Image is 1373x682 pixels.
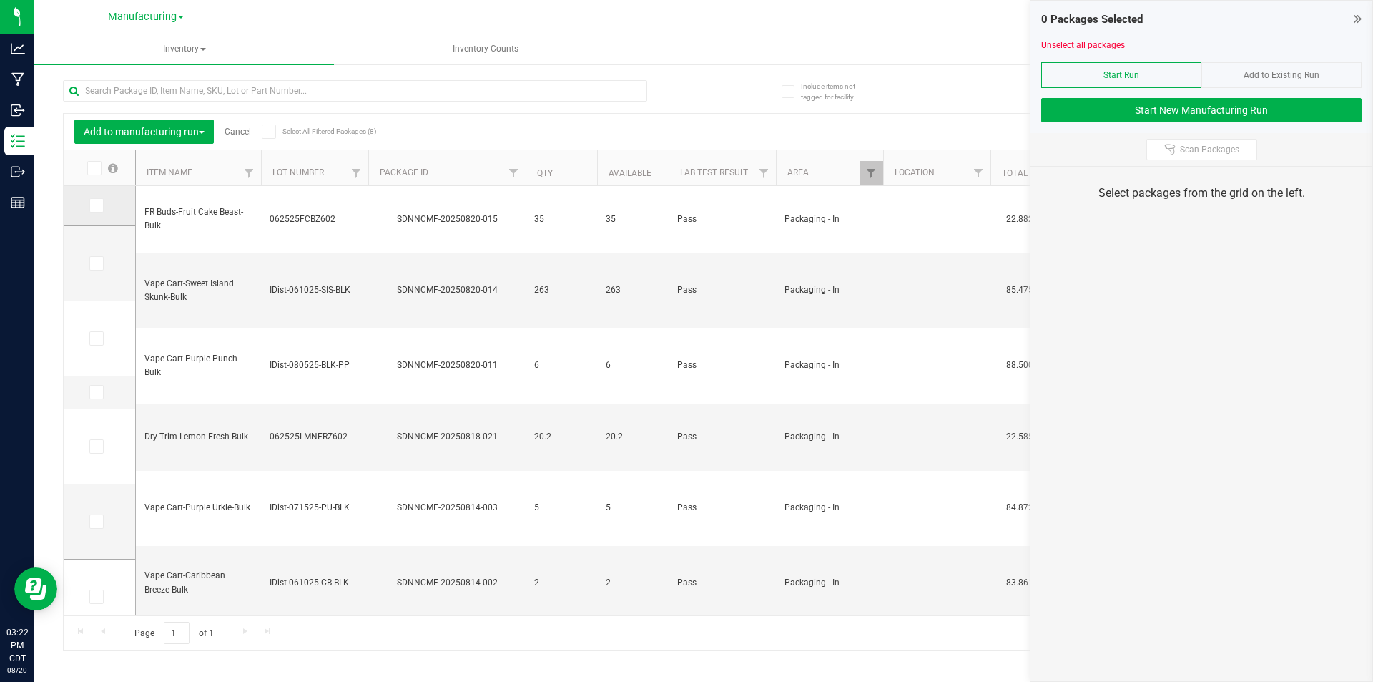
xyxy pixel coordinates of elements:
[606,501,660,515] span: 5
[366,283,528,297] div: SDNNCMF-20250820-014
[752,161,776,185] a: Filter
[1146,139,1257,160] button: Scan Packages
[677,576,767,590] span: Pass
[164,622,190,644] input: 1
[1002,168,1053,178] a: Total THC%
[11,195,25,210] inline-svg: Reports
[680,167,748,177] a: Lab Test Result
[345,161,368,185] a: Filter
[147,167,192,177] a: Item Name
[784,576,875,590] span: Packaging - In
[270,576,360,590] span: IDist-061025-CB-BLK
[606,576,660,590] span: 2
[225,127,251,137] a: Cancel
[534,359,589,372] span: 6
[606,283,660,297] span: 263
[11,72,25,87] inline-svg: Manufacturing
[270,501,360,515] span: IDist-071525-PU-BLK
[999,497,1045,518] span: 84.8720
[999,427,1045,447] span: 22.5850
[677,359,767,372] span: Pass
[270,283,360,297] span: IDist-061025-SIS-BLK
[999,209,1045,230] span: 22.8820
[534,283,589,297] span: 263
[270,359,360,372] span: IDist-080525-BLK-PP
[784,430,875,444] span: Packaging - In
[787,167,809,177] a: Area
[6,626,28,665] p: 03:22 PM CDT
[606,430,660,444] span: 20.2
[534,430,589,444] span: 20.2
[433,43,538,55] span: Inventory Counts
[74,120,214,144] button: Add to manufacturing run
[1244,70,1319,80] span: Add to Existing Run
[11,165,25,179] inline-svg: Outbound
[11,134,25,148] inline-svg: Inventory
[144,205,252,233] span: FR Buds-Fruit Cake Beast-Bulk
[108,163,118,173] span: Select all records on this page
[1048,185,1354,202] div: Select packages from the grid on the left.
[784,359,875,372] span: Packaging - In
[999,355,1045,376] span: 88.5000
[366,430,528,444] div: SDNNCMF-20250818-021
[967,161,990,185] a: Filter
[677,283,767,297] span: Pass
[270,213,360,226] span: 062525FCBZ602
[1180,144,1239,155] span: Scan Packages
[677,430,767,444] span: Pass
[122,622,225,644] span: Page of 1
[999,573,1045,593] span: 83.8610
[366,213,528,226] div: SDNNCMF-20250820-015
[606,359,660,372] span: 6
[606,213,660,226] span: 35
[144,277,252,304] span: Vape Cart-Sweet Island Skunk-Bulk
[1041,98,1362,122] button: Start New Manufacturing Run
[34,34,334,64] a: Inventory
[144,430,252,444] span: Dry Trim-Lemon Fresh-Bulk
[84,126,205,137] span: Add to manufacturing run
[108,11,177,23] span: Manufacturing
[272,167,324,177] a: Lot Number
[335,34,635,64] a: Inventory Counts
[860,161,883,185] a: Filter
[895,167,935,177] a: Location
[502,161,526,185] a: Filter
[801,81,872,102] span: Include items not tagged for facility
[784,283,875,297] span: Packaging - In
[537,168,553,178] a: Qty
[366,576,528,590] div: SDNNCMF-20250814-002
[14,567,57,610] iframe: Resource center
[63,80,647,102] input: Search Package ID, Item Name, SKU, Lot or Part Number...
[144,352,252,379] span: Vape Cart-Purple Punch-Bulk
[6,665,28,676] p: 08/20
[366,501,528,515] div: SDNNCMF-20250814-003
[237,161,261,185] a: Filter
[609,168,651,178] a: Available
[1103,70,1139,80] span: Start Run
[270,430,360,444] span: 062525LMNFRZ602
[11,103,25,117] inline-svg: Inbound
[366,359,528,372] div: SDNNCMF-20250820-011
[534,213,589,226] span: 35
[11,42,25,56] inline-svg: Analytics
[144,501,252,515] span: Vape Cart-Purple Urkle-Bulk
[534,576,589,590] span: 2
[784,501,875,515] span: Packaging - In
[144,569,252,596] span: Vape Cart-Caribbean Breeze-Bulk
[534,501,589,515] span: 5
[999,280,1045,301] span: 85.4750
[380,167,428,177] a: Package ID
[677,501,767,515] span: Pass
[784,213,875,226] span: Packaging - In
[677,213,767,226] span: Pass
[282,127,354,135] span: Select All Filtered Packages (8)
[1041,40,1125,50] a: Unselect all packages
